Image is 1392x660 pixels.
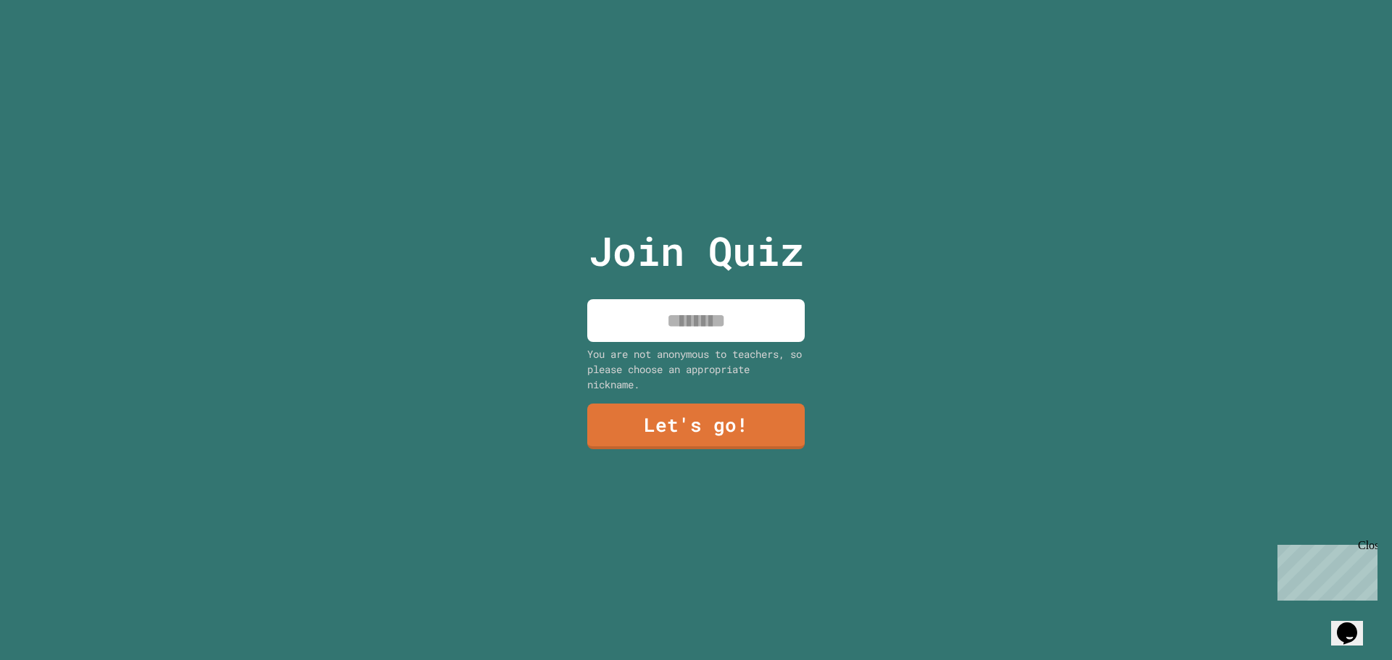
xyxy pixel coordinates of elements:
[589,221,804,281] p: Join Quiz
[1331,602,1377,646] iframe: chat widget
[587,404,805,449] a: Let's go!
[587,346,805,392] div: You are not anonymous to teachers, so please choose an appropriate nickname.
[6,6,100,92] div: Chat with us now!Close
[1272,539,1377,601] iframe: chat widget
